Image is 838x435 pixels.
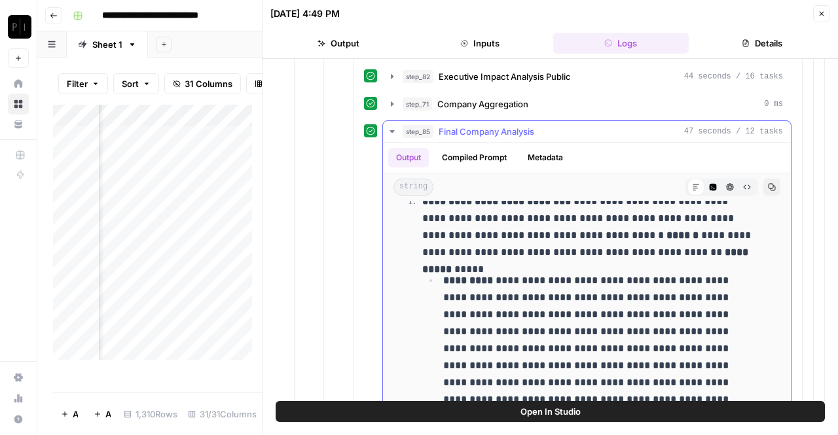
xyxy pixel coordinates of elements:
[520,148,571,167] button: Metadata
[8,10,29,43] button: Workspace: Paragon (Prod)
[439,125,534,138] span: Final Company Analysis
[67,77,88,90] span: Filter
[73,408,78,421] span: Add Row
[403,97,432,111] span: step_71
[276,401,825,422] button: Open In Studio
[437,97,528,111] span: Company Aggregation
[8,15,31,39] img: Paragon (Prod) Logo
[764,98,783,110] span: 0 ms
[684,126,783,137] span: 47 seconds / 12 tasks
[439,70,571,83] span: Executive Impact Analysis Public
[393,179,433,196] span: string
[58,73,108,94] button: Filter
[403,70,433,83] span: step_82
[8,367,29,388] a: Settings
[86,404,118,425] button: Add 10 Rows
[520,405,581,418] span: Open In Studio
[118,404,183,425] div: 1,310 Rows
[92,38,122,51] div: Sheet 1
[388,148,429,167] button: Output
[383,121,791,142] button: 47 seconds / 12 tasks
[105,408,111,421] span: Add 10 Rows
[270,7,340,20] div: [DATE] 4:49 PM
[185,77,232,90] span: 31 Columns
[270,33,407,54] button: Output
[67,31,148,58] a: Sheet 1
[113,73,159,94] button: Sort
[183,404,262,425] div: 31/31 Columns
[53,404,86,425] button: Add Row
[383,94,791,114] button: 0 ms
[684,71,783,82] span: 44 seconds / 16 tasks
[412,33,548,54] button: Inputs
[8,94,29,114] a: Browse
[694,33,830,54] button: Details
[8,388,29,409] a: Usage
[383,66,791,87] button: 44 seconds / 16 tasks
[8,409,29,430] button: Help + Support
[8,73,29,94] a: Home
[122,77,139,90] span: Sort
[553,33,689,54] button: Logs
[403,125,433,138] span: step_85
[164,73,241,94] button: 31 Columns
[434,148,515,167] button: Compiled Prompt
[8,114,29,135] a: Your Data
